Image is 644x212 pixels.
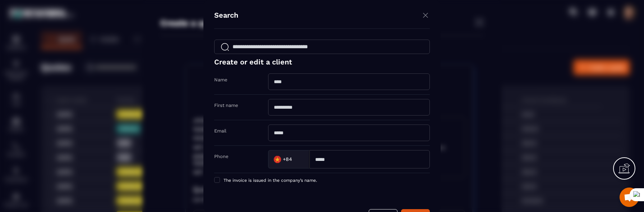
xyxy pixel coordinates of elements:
label: First name [214,102,238,108]
h4: Search [214,10,238,21]
h4: Create or edit a client [214,57,430,66]
span: The invoice is issued in the company’s name. [224,177,317,182]
img: close [421,10,430,19]
input: Search for option [294,154,302,164]
label: Phone [214,153,229,159]
div: Search for option [268,150,309,168]
label: Email [214,128,226,133]
a: Mở cuộc trò chuyện [620,188,639,207]
span: +84 [283,155,292,163]
label: Name [214,77,227,82]
img: Country Flag [270,152,285,166]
